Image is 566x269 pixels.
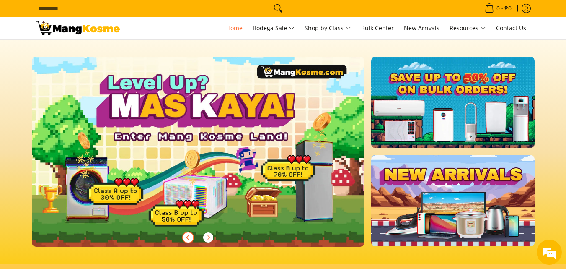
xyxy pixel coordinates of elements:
span: • [482,4,514,13]
a: Resources [445,17,490,39]
a: New Arrivals [400,17,444,39]
a: Bulk Center [357,17,398,39]
a: Bodega Sale [248,17,299,39]
button: Next [199,228,217,247]
img: Gaming desktop banner [28,55,368,248]
nav: Main Menu [128,17,530,39]
a: Shop by Class [300,17,355,39]
img: Mang Kosme: Your Home Appliances Warehouse Sale Partner! [36,21,120,35]
span: Bulk Center [361,24,394,32]
span: 0 [495,5,501,11]
span: Home [226,24,243,32]
span: Contact Us [496,24,526,32]
span: Resources [450,23,486,34]
button: Previous [179,228,197,247]
a: Contact Us [492,17,530,39]
span: Shop by Class [305,23,351,34]
span: Bodega Sale [253,23,295,34]
button: Search [271,2,285,15]
span: ₱0 [503,5,513,11]
a: Home [222,17,247,39]
span: New Arrivals [404,24,439,32]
